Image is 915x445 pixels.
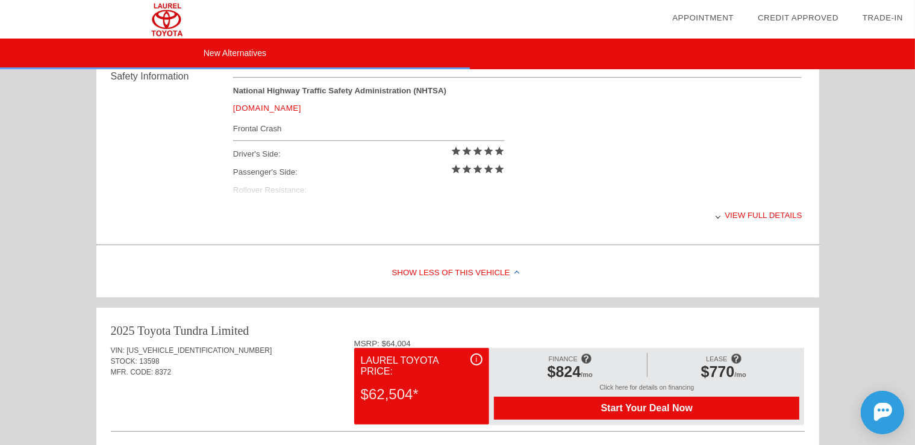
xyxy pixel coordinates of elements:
div: Quoted on [DATE] 10:26:35 AM [111,396,805,415]
div: 2025 Toyota Tundra [111,322,208,339]
div: i [470,353,482,366]
div: Click here for details on financing [494,384,799,397]
span: VIN: [111,346,125,355]
span: 8372 [155,368,172,376]
span: STOCK: [111,357,137,366]
a: Trade-In [863,13,903,22]
iframe: Chat Assistance [807,380,915,445]
span: 13598 [139,357,159,366]
i: star [494,146,505,157]
span: LEASE [706,355,727,363]
span: $770 [701,363,735,380]
i: star [461,146,472,157]
i: star [461,164,472,175]
div: MSRP: $64,004 [354,339,805,348]
i: star [451,164,461,175]
i: star [451,146,461,157]
i: star [483,164,494,175]
div: Limited [211,322,249,339]
i: star [494,164,505,175]
i: star [472,164,483,175]
div: Passenger's Side: [233,163,505,181]
div: /mo [500,363,640,384]
span: Start Your Deal Now [509,403,784,414]
a: [DOMAIN_NAME] [233,104,301,113]
div: Show Less of this Vehicle [96,249,819,297]
span: MFR. CODE: [111,368,154,376]
div: View full details [233,201,802,230]
a: Appointment [672,13,734,22]
div: Laurel Toyota Price: [361,353,482,379]
span: [US_VEHICLE_IDENTIFICATION_NUMBER] [126,346,272,355]
strong: National Highway Traffic Safety Administration (NHTSA) [233,86,446,95]
span: $824 [548,363,581,380]
span: FINANCE [549,355,578,363]
div: Driver's Side: [233,145,505,163]
div: $62,504* [361,379,482,410]
div: /mo [654,363,793,384]
a: Credit Approved [758,13,838,22]
i: star [483,146,494,157]
i: star [472,146,483,157]
div: Frontal Crash [233,121,505,136]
